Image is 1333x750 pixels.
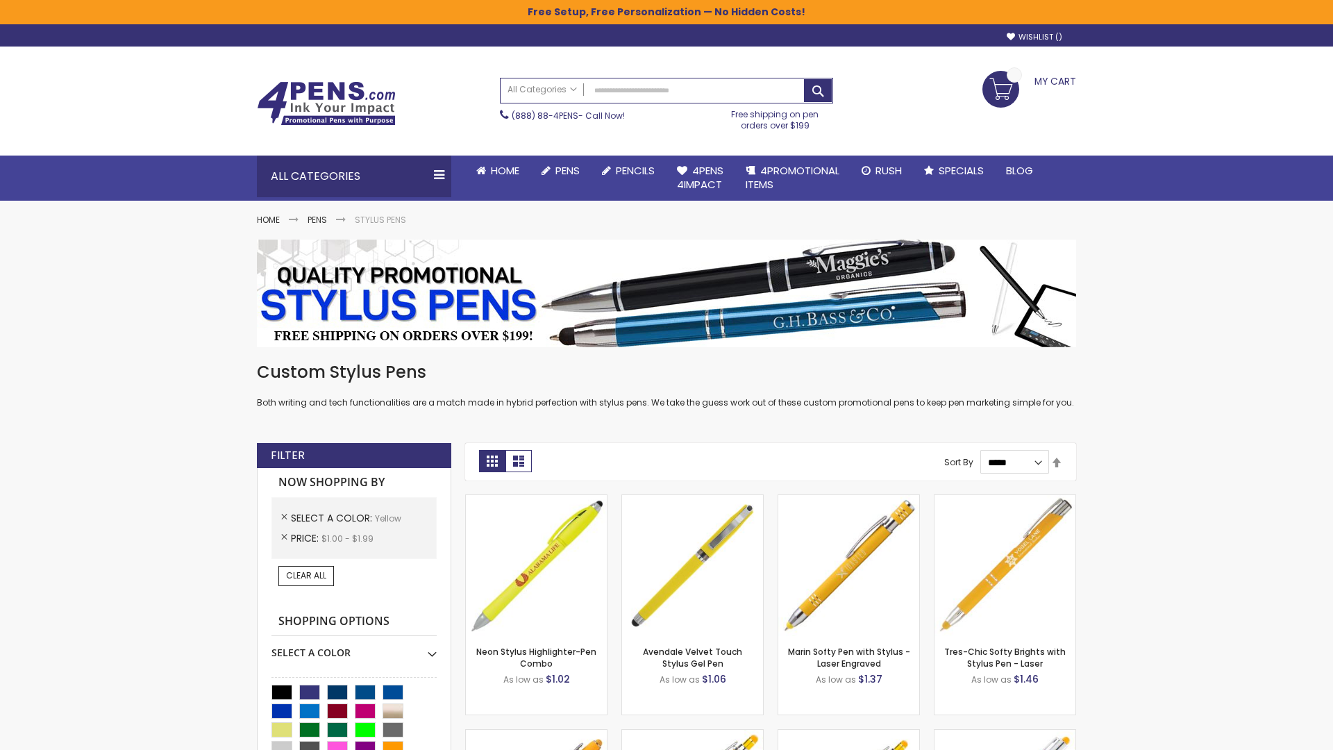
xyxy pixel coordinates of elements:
[666,156,735,201] a: 4Pens4impact
[858,672,882,686] span: $1.37
[875,163,902,178] span: Rush
[512,110,625,122] span: - Call Now!
[465,156,530,186] a: Home
[816,674,856,685] span: As low as
[1014,672,1039,686] span: $1.46
[271,468,437,497] strong: Now Shopping by
[622,495,763,636] img: Avendale Velvet Touch Stylus Gel Pen-Yellow
[512,110,578,122] a: (888) 88-4PENS
[1007,32,1062,42] a: Wishlist
[375,512,401,524] span: Yellow
[466,494,607,506] a: Neon Stylus Highlighter-Pen Combo-Yellow
[850,156,913,186] a: Rush
[944,456,973,468] label: Sort By
[995,156,1044,186] a: Blog
[778,494,919,506] a: Marin Softy Pen with Stylus - Laser Engraved-Yellow
[934,494,1075,506] a: Tres-Chic Softy Brights with Stylus Pen - Laser-Yellow
[271,448,305,463] strong: Filter
[291,531,321,545] span: Price
[622,729,763,741] a: Phoenix Softy Brights with Stylus Pen - Laser-Yellow
[321,533,374,544] span: $1.00 - $1.99
[660,674,700,685] span: As low as
[355,214,406,226] strong: Stylus Pens
[466,729,607,741] a: Ellipse Softy Brights with Stylus Pen - Laser-Yellow
[491,163,519,178] span: Home
[944,646,1066,669] a: Tres-Chic Softy Brights with Stylus Pen - Laser
[466,495,607,636] img: Neon Stylus Highlighter-Pen Combo-Yellow
[746,163,839,192] span: 4PROMOTIONAL ITEMS
[971,674,1012,685] span: As low as
[479,450,505,472] strong: Grid
[555,163,580,178] span: Pens
[702,672,726,686] span: $1.06
[291,511,375,525] span: Select A Color
[278,566,334,585] a: Clear All
[717,103,834,131] div: Free shipping on pen orders over $199
[308,214,327,226] a: Pens
[677,163,723,192] span: 4Pens 4impact
[939,163,984,178] span: Specials
[257,214,280,226] a: Home
[257,156,451,197] div: All Categories
[934,729,1075,741] a: Tres-Chic Softy with Stylus Top Pen - ColorJet-Yellow
[501,78,584,101] a: All Categories
[508,84,577,95] span: All Categories
[788,646,910,669] a: Marin Softy Pen with Stylus - Laser Engraved
[476,646,596,669] a: Neon Stylus Highlighter-Pen Combo
[271,636,437,660] div: Select A Color
[530,156,591,186] a: Pens
[934,495,1075,636] img: Tres-Chic Softy Brights with Stylus Pen - Laser-Yellow
[616,163,655,178] span: Pencils
[591,156,666,186] a: Pencils
[735,156,850,201] a: 4PROMOTIONALITEMS
[286,569,326,581] span: Clear All
[257,361,1076,409] div: Both writing and tech functionalities are a match made in hybrid perfection with stylus pens. We ...
[257,81,396,126] img: 4Pens Custom Pens and Promotional Products
[271,607,437,637] strong: Shopping Options
[778,729,919,741] a: Phoenix Softy Brights Gel with Stylus Pen - Laser-Yellow
[257,361,1076,383] h1: Custom Stylus Pens
[778,495,919,636] img: Marin Softy Pen with Stylus - Laser Engraved-Yellow
[622,494,763,506] a: Avendale Velvet Touch Stylus Gel Pen-Yellow
[546,672,570,686] span: $1.02
[643,646,742,669] a: Avendale Velvet Touch Stylus Gel Pen
[503,674,544,685] span: As low as
[257,240,1076,347] img: Stylus Pens
[1006,163,1033,178] span: Blog
[913,156,995,186] a: Specials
